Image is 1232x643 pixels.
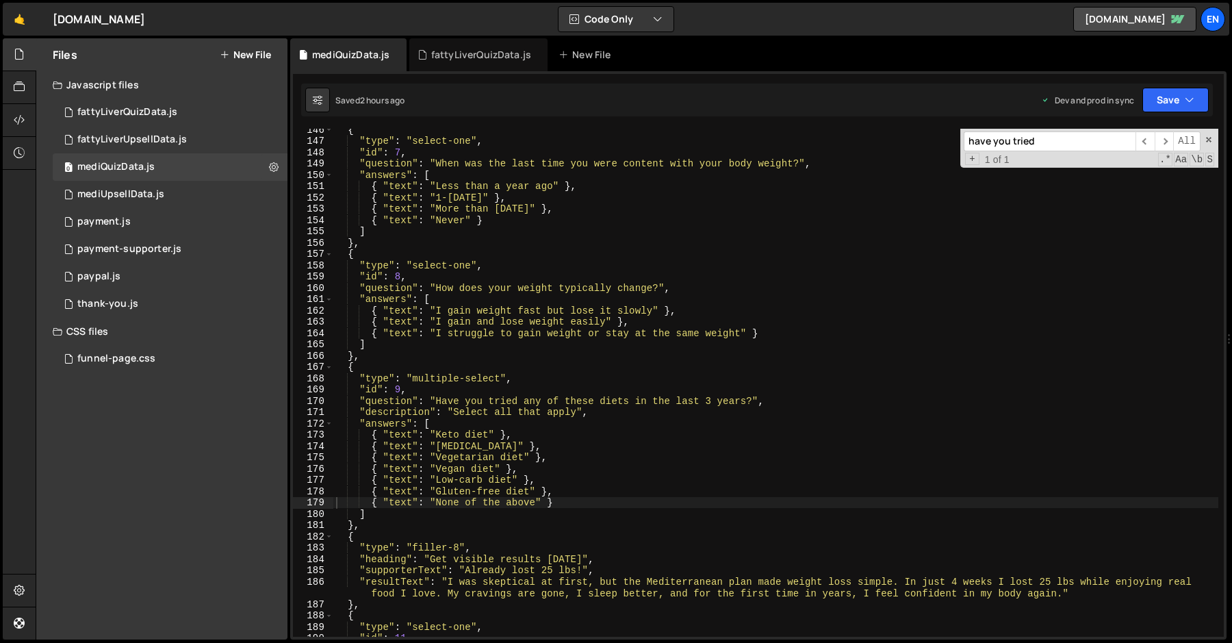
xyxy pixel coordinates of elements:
div: 173 [293,429,333,441]
div: 167 [293,362,333,373]
div: payment.js [77,216,131,228]
div: mediUpsellData.js [77,188,164,201]
span: ​ [1135,131,1155,151]
div: 16956/46524.js [53,290,287,318]
span: Search In Selection [1205,153,1214,166]
div: payment-supporter.js [77,243,181,255]
div: fattyLiverQuizData.js [431,48,531,62]
span: CaseSensitive Search [1174,153,1188,166]
div: 185 [293,565,333,577]
div: [DOMAIN_NAME] [53,11,145,27]
div: 175 [293,452,333,464]
div: 16956/46552.js [53,236,287,263]
div: 189 [293,622,333,633]
a: En [1201,7,1225,31]
div: 161 [293,294,333,305]
div: 159 [293,271,333,283]
div: 166 [293,351,333,362]
span: ​ [1155,131,1174,151]
div: 162 [293,305,333,317]
div: mediQuizData.js [312,48,389,62]
div: 16956/46701.js [53,181,287,208]
div: 157 [293,249,333,260]
button: New File [220,49,271,60]
div: fattyLiverQuizData.js [77,106,177,118]
div: 169 [293,384,333,396]
button: Code Only [559,7,673,31]
div: 156 [293,238,333,249]
div: 153 [293,203,333,215]
div: 168 [293,373,333,385]
div: 2 hours ago [360,94,405,106]
div: 160 [293,283,333,294]
div: 184 [293,554,333,566]
div: 172 [293,418,333,430]
div: 16956/47008.css [53,345,287,373]
span: Alt-Enter [1173,131,1201,151]
h2: Files [53,47,77,62]
div: Saved [335,94,405,106]
span: RegExp Search [1158,153,1172,166]
div: 155 [293,226,333,238]
div: 16956/46700.js [53,153,287,181]
div: Javascript files [36,71,287,99]
div: 163 [293,316,333,328]
div: 148 [293,147,333,159]
div: 188 [293,610,333,622]
span: 0 [64,163,73,174]
div: New File [559,48,616,62]
div: mediQuizData.js [77,161,155,173]
div: thank-you.js [77,298,138,310]
div: 154 [293,215,333,227]
span: Toggle Replace mode [965,153,979,166]
div: 176 [293,464,333,475]
div: 152 [293,192,333,204]
div: paypal.js [77,270,120,283]
div: 150 [293,170,333,181]
div: funnel-page.css [77,353,155,365]
div: fattyLiverUpsellData.js [77,134,187,146]
div: 180 [293,509,333,520]
div: 147 [293,136,333,147]
div: CSS files [36,318,287,345]
div: 158 [293,260,333,272]
div: 16956/46551.js [53,208,287,236]
a: [DOMAIN_NAME] [1073,7,1196,31]
div: 187 [293,599,333,611]
div: 171 [293,407,333,418]
div: 186 [293,577,333,599]
div: 177 [293,475,333,486]
div: 182 [293,531,333,543]
div: 174 [293,441,333,453]
div: 16956/46550.js [53,263,287,290]
div: 178 [293,486,333,498]
div: 165 [293,339,333,351]
div: 179 [293,497,333,509]
a: 🤙 [3,3,36,36]
div: 149 [293,158,333,170]
span: Whole Word Search [1190,153,1204,166]
input: Search for [964,131,1135,151]
div: Dev and prod in sync [1041,94,1134,106]
div: 16956/46566.js [53,99,287,126]
div: 146 [293,125,333,136]
div: 170 [293,396,333,407]
span: 1 of 1 [979,154,1015,166]
div: 16956/46565.js [53,126,287,153]
div: 151 [293,181,333,192]
div: 164 [293,328,333,340]
div: 181 [293,520,333,531]
button: Save [1142,88,1209,112]
div: 183 [293,542,333,554]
